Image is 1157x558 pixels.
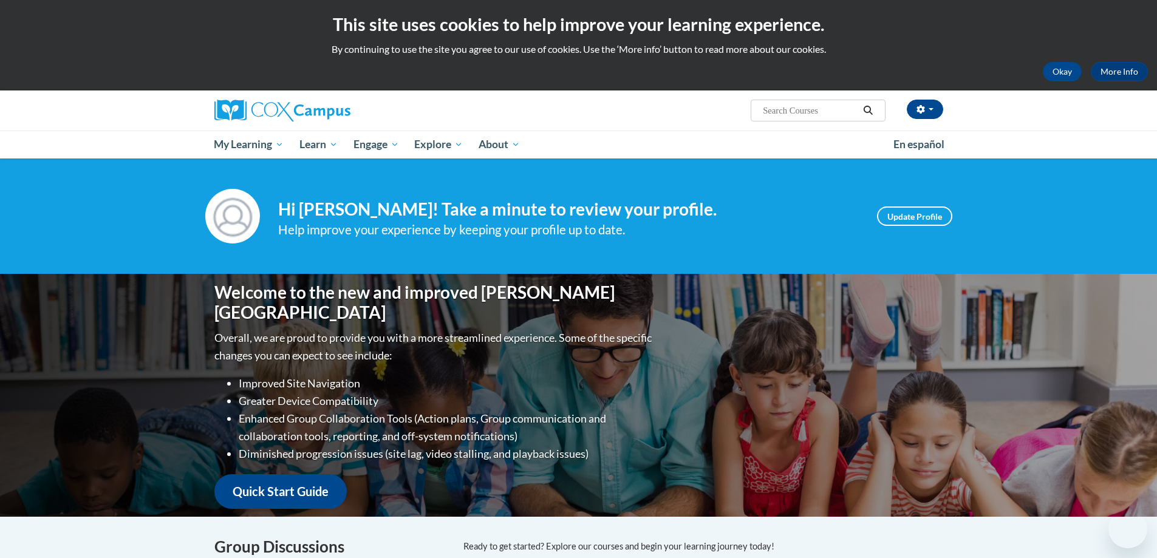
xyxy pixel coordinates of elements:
a: En español [886,132,952,157]
span: Explore [414,137,463,152]
span: About [479,137,520,152]
a: Engage [346,131,407,158]
span: Engage [353,137,399,152]
a: About [471,131,528,158]
input: Search Courses [762,103,859,118]
a: Learn [292,131,346,158]
div: Main menu [196,131,961,158]
a: Quick Start Guide [214,474,347,509]
h4: Hi [PERSON_NAME]! Take a minute to review your profile. [278,199,859,220]
a: Explore [406,131,471,158]
div: Help improve your experience by keeping your profile up to date. [278,220,859,240]
a: More Info [1091,62,1148,81]
img: Profile Image [205,189,260,243]
span: My Learning [214,137,284,152]
a: Update Profile [877,206,952,226]
h1: Welcome to the new and improved [PERSON_NAME][GEOGRAPHIC_DATA] [214,282,655,323]
h2: This site uses cookies to help improve your learning experience. [9,12,1148,36]
img: Cox Campus [214,100,350,121]
button: Account Settings [907,100,943,119]
iframe: Button to launch messaging window [1108,509,1147,548]
span: En español [893,138,944,151]
li: Diminished progression issues (site lag, video stalling, and playback issues) [239,445,655,463]
a: Cox Campus [214,100,445,121]
li: Improved Site Navigation [239,375,655,392]
p: By continuing to use the site you agree to our use of cookies. Use the ‘More info’ button to read... [9,43,1148,56]
button: Okay [1043,62,1082,81]
p: Overall, we are proud to provide you with a more streamlined experience. Some of the specific cha... [214,329,655,364]
a: My Learning [206,131,292,158]
li: Greater Device Compatibility [239,392,655,410]
span: Learn [299,137,338,152]
li: Enhanced Group Collaboration Tools (Action plans, Group communication and collaboration tools, re... [239,410,655,445]
button: Search [859,103,877,118]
